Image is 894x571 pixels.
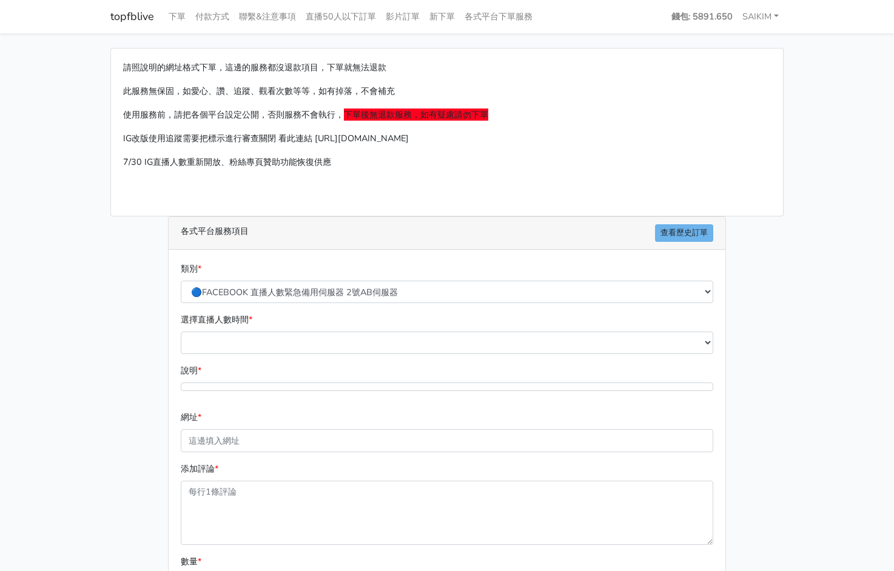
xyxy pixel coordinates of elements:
[234,5,301,28] a: 聯繫&注意事項
[123,155,771,169] p: 7/30 IG直播人數重新開放、粉絲專頁贊助功能恢復供應
[671,10,733,22] strong: 錢包: 5891.650
[181,429,713,452] input: 這邊填入網址
[667,5,738,28] a: 錢包: 5891.650
[123,108,771,122] p: 使用服務前，請把各個平台設定公開，否則服務不會執行，
[655,224,713,242] a: 查看歷史訂單
[123,61,771,75] p: 請照說明的網址格式下單，這邊的服務都沒退款項目，下單就無法退款
[425,5,460,28] a: 新下單
[169,217,725,250] div: 各式平台服務項目
[110,5,154,28] a: topfblive
[460,5,537,28] a: 各式平台下單服務
[123,132,771,145] p: IG改版使用追蹤需要把標示進行審查關閉 看此連結 [URL][DOMAIN_NAME]
[181,262,201,276] label: 類別
[381,5,425,28] a: 影片訂單
[164,5,190,28] a: 下單
[738,5,784,28] a: SAIKIM
[181,555,201,569] label: 數量
[123,84,771,98] p: 此服務無保固，如愛心、讚、追蹤、觀看次數等等，如有掉落，不會補充
[181,364,201,378] label: 說明
[181,462,218,476] label: 添加評論
[181,410,201,424] label: 網址
[301,5,381,28] a: 直播50人以下訂單
[190,5,234,28] a: 付款方式
[181,313,252,327] label: 選擇直播人數時間
[344,109,488,121] span: 下單後無退款服務，如有疑慮請勿下單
